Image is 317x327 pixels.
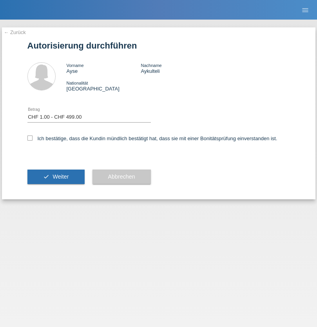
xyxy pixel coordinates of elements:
[108,173,135,180] span: Abbrechen
[301,6,309,14] i: menu
[92,170,151,184] button: Abbrechen
[67,62,141,74] div: Ayse
[67,63,84,68] span: Vorname
[141,62,215,74] div: Aykulteli
[67,80,141,92] div: [GEOGRAPHIC_DATA]
[297,7,313,12] a: menu
[27,135,277,141] label: Ich bestätige, dass die Kundin mündlich bestätigt hat, dass sie mit einer Bonitätsprüfung einvers...
[141,63,161,68] span: Nachname
[67,81,88,85] span: Nationalität
[27,170,85,184] button: check Weiter
[27,41,290,51] h1: Autorisierung durchführen
[53,173,69,180] span: Weiter
[4,29,26,35] a: ← Zurück
[43,173,49,180] i: check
